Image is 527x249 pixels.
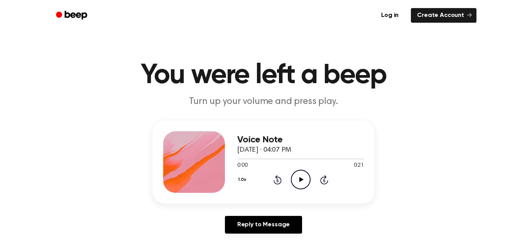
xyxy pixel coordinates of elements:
[115,95,412,108] p: Turn up your volume and press play.
[411,8,476,23] a: Create Account
[237,147,291,154] span: [DATE] · 04:07 PM
[66,62,461,89] h1: You were left a beep
[51,8,94,23] a: Beep
[225,216,302,234] a: Reply to Message
[354,162,364,170] span: 0:21
[237,173,249,186] button: 1.0x
[237,162,247,170] span: 0:00
[373,7,406,24] a: Log in
[237,135,364,145] h3: Voice Note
